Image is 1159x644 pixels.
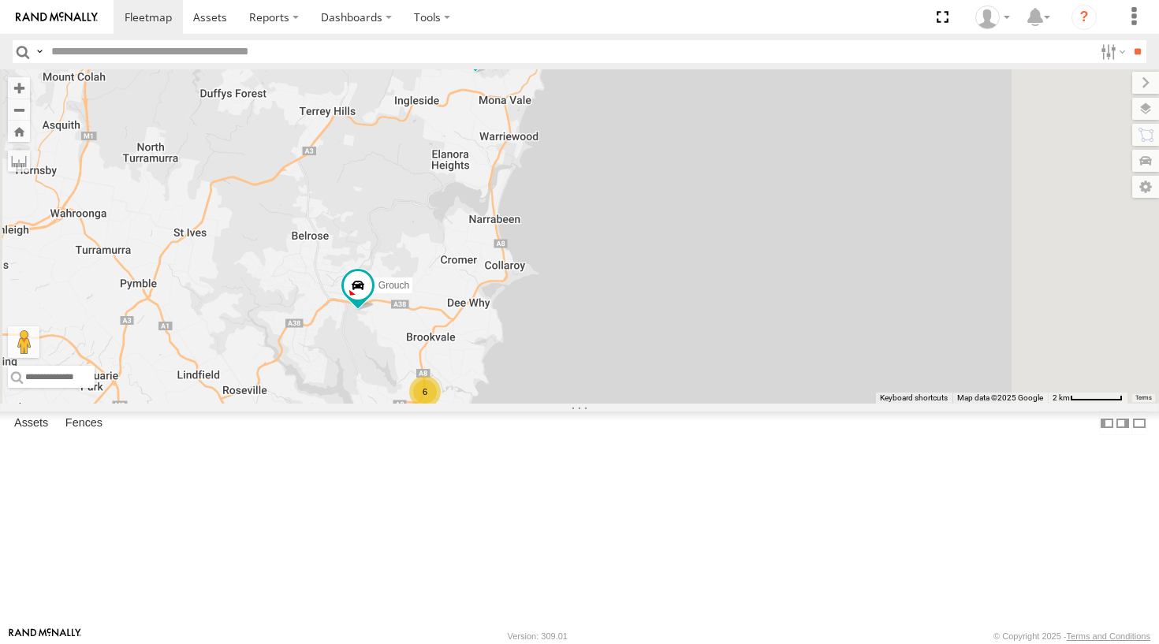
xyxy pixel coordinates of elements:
[957,393,1043,402] span: Map data ©2025 Google
[8,99,30,121] button: Zoom out
[409,376,441,408] div: 6
[8,121,30,142] button: Zoom Home
[1135,395,1152,401] a: Terms (opens in new tab)
[6,412,56,434] label: Assets
[1053,393,1070,402] span: 2 km
[8,326,39,358] button: Drag Pegman onto the map to open Street View
[993,631,1150,641] div: © Copyright 2025 -
[378,280,409,291] span: Grouch
[16,12,98,23] img: rand-logo.svg
[1094,40,1128,63] label: Search Filter Options
[1115,411,1131,434] label: Dock Summary Table to the Right
[9,628,81,644] a: Visit our Website
[1099,411,1115,434] label: Dock Summary Table to the Left
[1071,5,1097,30] i: ?
[8,77,30,99] button: Zoom in
[1067,631,1150,641] a: Terms and Conditions
[1132,176,1159,198] label: Map Settings
[8,150,30,172] label: Measure
[58,412,110,434] label: Fences
[1131,411,1147,434] label: Hide Summary Table
[880,393,948,404] button: Keyboard shortcuts
[1048,393,1127,404] button: Map scale: 2 km per 63 pixels
[970,6,1016,29] div: myBins Admin
[33,40,46,63] label: Search Query
[508,631,568,641] div: Version: 309.01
